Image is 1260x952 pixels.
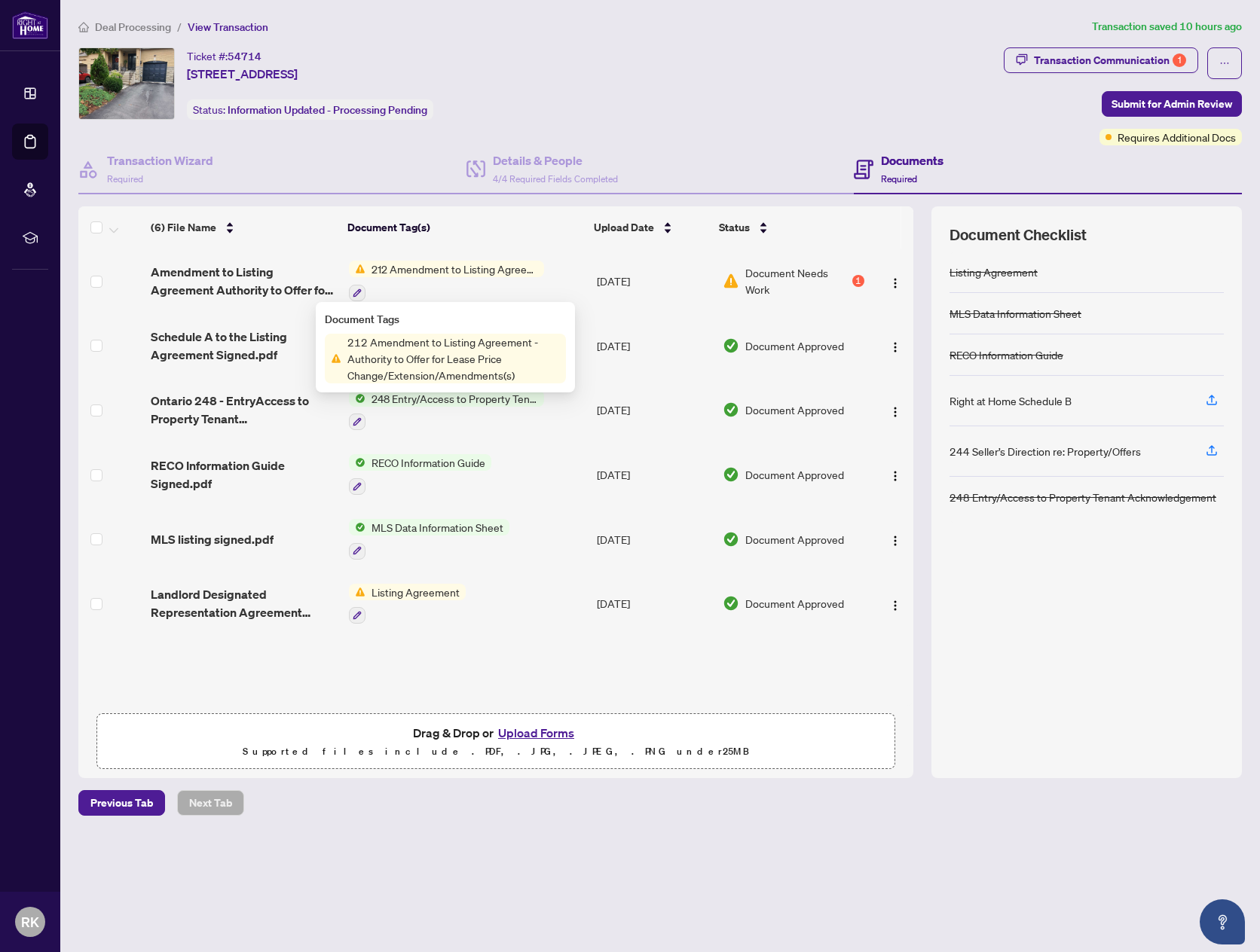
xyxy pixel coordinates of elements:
[745,401,844,418] span: Document Approved
[151,392,337,428] span: Ontario 248 - EntryAccess to Property Tenant Acknowledgement.pdf
[852,275,864,287] div: 1
[883,334,907,358] button: Logo
[950,392,1072,409] div: Right at Home Schedule B
[950,443,1141,459] div: 244 Seller’s Direction re: Property/Offers
[349,454,491,495] button: Status IconRECO Information Guide
[106,743,885,761] p: Supported files include .PDF, .JPG, .JPEG, .PNG under 25 MB
[950,264,1038,280] div: Listing Agreement
[881,151,943,169] h4: Documents
[723,595,739,612] img: Document Status
[151,585,337,621] span: Landlord Designated Representation Agreement Authority to Offer for Lease Signed.pdf
[745,337,844,354] span: Document Approved
[21,911,39,932] span: RK
[349,519,365,535] img: Status Icon
[1034,48,1186,72] div: Transaction Communication
[591,572,717,636] td: [DATE]
[349,261,365,277] img: Status Icon
[349,390,544,431] button: Status Icon248 Entry/Access to Property Tenant Acknowledgement
[95,20,171,34] span: Deal Processing
[493,173,618,185] span: 4/4 Required Fields Completed
[12,11,48,39] img: logo
[1092,18,1242,35] article: Transaction saved 10 hours ago
[883,591,907,615] button: Logo
[325,350,341,367] img: Status Icon
[349,261,544,301] button: Status Icon212 Amendment to Listing Agreement - Authority to Offer for Lease Price Change/Extensi...
[349,584,466,624] button: Status IconListing Agreement
[365,519,509,535] span: MLS Data Information Sheet
[107,173,143,185] span: Required
[365,584,466,600] span: Listing Agreement
[591,507,717,572] td: [DATE]
[349,584,365,600] img: Status Icon
[1173,53,1186,67] div: 1
[889,406,901,418] img: Logo
[1118,129,1236,145] span: Requires Additional Docs
[365,390,544,407] span: 248 Entry/Access to Property Tenant Acknowledgement
[493,151,618,169] h4: Details & People
[591,313,717,378] td: [DATE]
[723,531,739,548] img: Document Status
[349,519,509,560] button: Status IconMLS Data Information Sheet
[950,346,1063,363] div: RECO Information Guide
[177,18,182,35] li: /
[365,454,491,471] span: RECO Information Guide
[591,442,717,507] td: [DATE]
[588,206,713,249] th: Upload Date
[950,305,1081,322] div: MLS Data Information Sheet
[889,277,901,289] img: Logo
[151,263,337,299] span: Amendment to Listing Agreement Authority to Offer for Lease Price change.pdf
[349,390,365,407] img: Status Icon
[151,219,216,236] span: (6) File Name
[745,466,844,483] span: Document Approved
[187,47,261,65] div: Ticket #:
[97,714,895,770] span: Drag & Drop orUpload FormsSupported files include .PDF, .JPG, .JPEG, .PNG under25MB
[719,219,750,236] span: Status
[883,398,907,422] button: Logo
[79,48,174,119] img: IMG-W12425754_1.jpg
[107,151,213,169] h4: Transaction Wizard
[723,401,739,418] img: Document Status
[78,22,89,32] span: home
[188,20,268,34] span: View Transaction
[151,456,337,493] span: RECO Information Guide Signed.pdf
[591,378,717,443] td: [DATE]
[745,264,849,297] span: Document Needs Work
[187,99,433,120] div: Status:
[365,261,544,277] span: 212 Amendment to Listing Agreement - Authority to Offer for Lease Price Change/Extension/Amendmen...
[889,470,901,482] img: Logo
[591,249,717,313] td: [DATE]
[889,600,901,612] img: Logo
[90,791,153,815] span: Previous Tab
[723,466,739,483] img: Document Status
[745,531,844,548] span: Document Approved
[187,65,298,83] span: [STREET_ADDRESS]
[177,790,244,816] button: Next Tab
[950,224,1087,246] span: Document Checklist
[413,723,579,743] span: Drag & Drop or
[745,595,844,612] span: Document Approved
[151,530,274,548] span: MLS listing signed.pdf
[1200,899,1245,944] button: Open asap
[594,219,654,236] span: Upload Date
[1004,47,1198,73] button: Transaction Communication1
[145,206,342,249] th: (6) File Name
[1102,91,1242,117] button: Submit for Admin Review
[883,462,907,487] button: Logo
[349,454,365,471] img: Status Icon
[883,527,907,551] button: Logo
[151,328,337,364] span: Schedule A to the Listing Agreement Signed.pdf
[1112,92,1232,116] span: Submit for Admin Review
[883,269,907,293] button: Logo
[341,334,566,383] span: 212 Amendment to Listing Agreement - Authority to Offer for Lease Price Change/Extension/Amendmen...
[881,173,917,185] span: Required
[723,273,739,289] img: Document Status
[723,337,739,354] img: Document Status
[341,206,588,249] th: Document Tag(s)
[78,790,165,816] button: Previous Tab
[1219,58,1230,69] span: ellipsis
[228,50,261,63] span: 54714
[325,311,566,328] div: Document Tags
[713,206,865,249] th: Status
[494,723,579,743] button: Upload Forms
[228,103,427,117] span: Information Updated - Processing Pending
